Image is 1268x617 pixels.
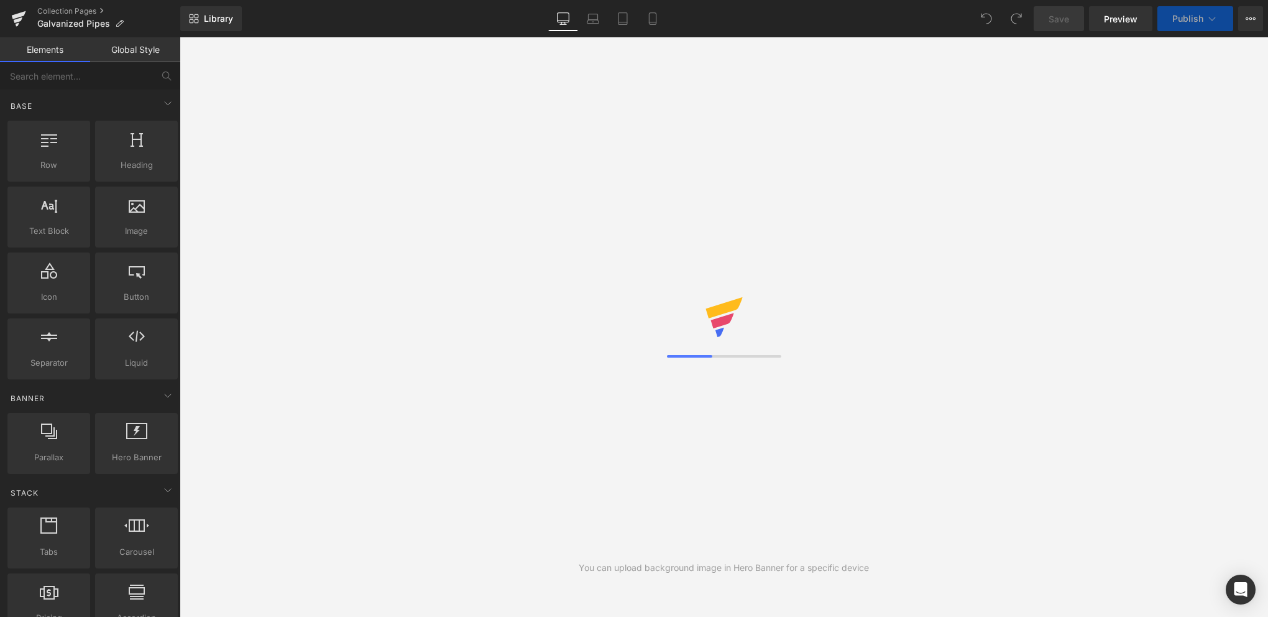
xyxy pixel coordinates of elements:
[638,6,668,31] a: Mobile
[1157,6,1233,31] button: Publish
[90,37,180,62] a: Global Style
[11,290,86,304] span: Icon
[608,6,638,31] a: Tablet
[99,159,174,172] span: Heading
[11,356,86,369] span: Separator
[1104,12,1137,26] span: Preview
[9,100,34,112] span: Base
[9,392,46,404] span: Banner
[37,19,110,29] span: Galvanized Pipes
[99,451,174,464] span: Hero Banner
[1172,14,1203,24] span: Publish
[1049,12,1069,26] span: Save
[99,290,174,304] span: Button
[1089,6,1152,31] a: Preview
[1226,575,1256,605] div: Open Intercom Messenger
[180,6,242,31] a: New Library
[974,6,999,31] button: Undo
[548,6,578,31] a: Desktop
[579,561,869,575] div: You can upload background image in Hero Banner for a specific device
[204,13,233,24] span: Library
[99,545,174,559] span: Carousel
[1238,6,1263,31] button: More
[99,225,174,238] span: Image
[99,356,174,369] span: Liquid
[37,6,180,16] a: Collection Pages
[11,451,86,464] span: Parallax
[9,487,40,499] span: Stack
[11,545,86,559] span: Tabs
[11,225,86,238] span: Text Block
[11,159,86,172] span: Row
[578,6,608,31] a: Laptop
[1004,6,1029,31] button: Redo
